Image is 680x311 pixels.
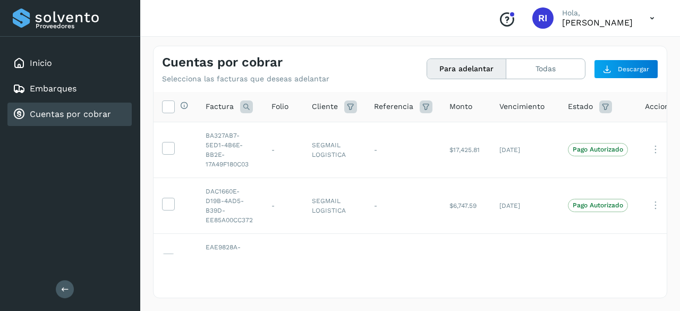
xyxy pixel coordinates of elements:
[30,58,52,68] a: Inicio
[263,122,303,178] td: -
[499,101,545,112] span: Vencimiento
[427,59,506,79] button: Para adelantar
[618,64,649,74] span: Descargar
[7,103,132,126] div: Cuentas por cobrar
[562,9,633,18] p: Hola,
[162,74,329,83] p: Selecciona las facturas que deseas adelantar
[162,55,283,70] h4: Cuentas por cobrar
[491,178,559,233] td: [DATE]
[441,122,491,178] td: $17,425.81
[594,60,658,79] button: Descargar
[573,146,623,153] p: Pago Autorizado
[645,101,677,112] span: Acciones
[441,233,491,289] td: $22,093.34
[263,233,303,289] td: -
[506,59,585,79] button: Todas
[263,178,303,233] td: -
[7,52,132,75] div: Inicio
[30,109,111,119] a: Cuentas por cobrar
[312,101,338,112] span: Cliente
[303,233,365,289] td: SEGMAIL LOGISTICA
[573,201,623,209] p: Pago Autorizado
[30,83,76,94] a: Embarques
[568,101,593,112] span: Estado
[365,233,441,289] td: -
[197,122,263,178] td: BA327AB7-5ED1-4B6E-BB2E-17A49F180C03
[562,18,633,28] p: Renata Isabel Najar Zapien
[271,101,288,112] span: Folio
[374,101,413,112] span: Referencia
[365,178,441,233] td: -
[206,101,234,112] span: Factura
[491,122,559,178] td: [DATE]
[7,77,132,100] div: Embarques
[491,233,559,289] td: [DATE]
[441,178,491,233] td: $6,747.59
[36,22,127,30] p: Proveedores
[449,101,472,112] span: Monto
[365,122,441,178] td: -
[197,178,263,233] td: DAC1660E-D19B-4AD5-B39D-EE85A00CC372
[303,122,365,178] td: SEGMAIL LOGISTICA
[197,233,263,289] td: EAE9828A-A26B-4761-8B21-392CC00FAC29
[303,178,365,233] td: SEGMAIL LOGISTICA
